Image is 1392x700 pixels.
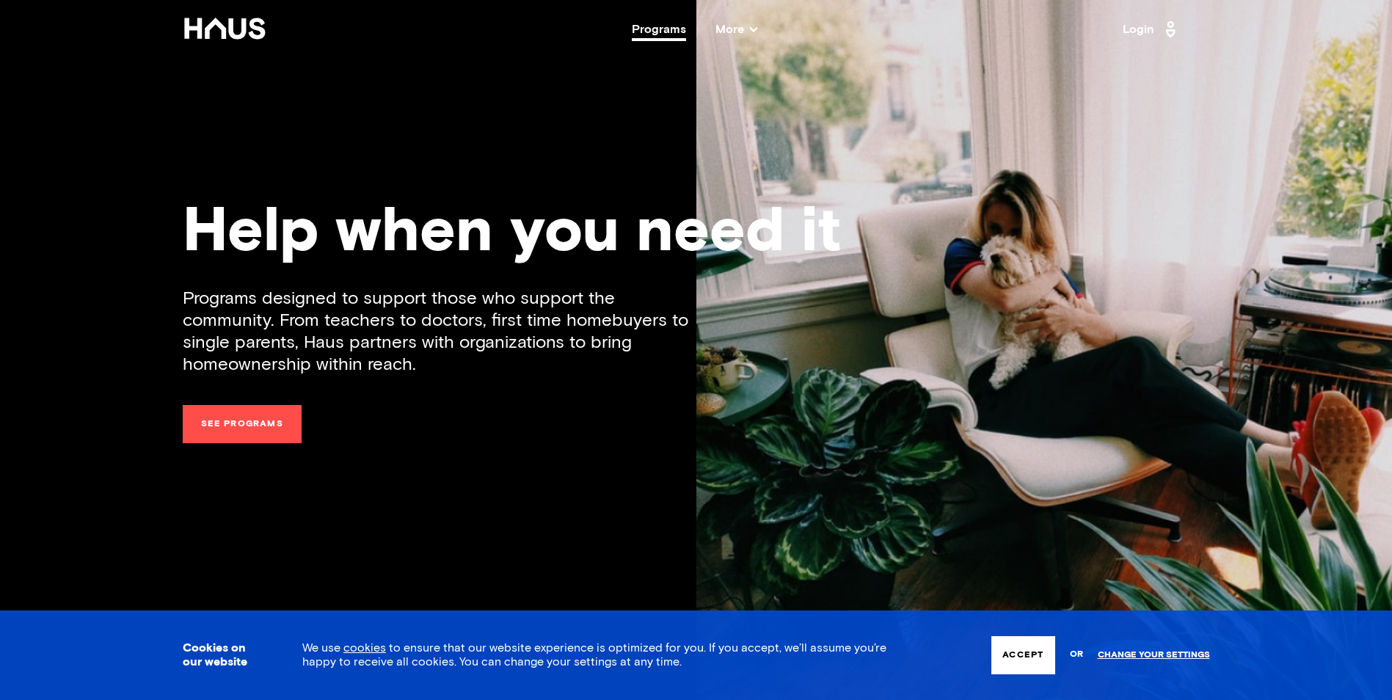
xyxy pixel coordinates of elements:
[715,23,757,35] span: More
[1098,650,1210,660] a: Change your settings
[1070,642,1083,668] span: or
[302,642,886,668] span: We use to ensure that our website experience is optimized for you. If you accept, we’ll assume yo...
[183,405,302,443] a: See programs
[183,641,266,669] h3: Cookies on our website
[183,202,1210,264] div: Help when you need it
[183,288,696,376] div: Programs designed to support those who support the community. From teachers to doctors, first tim...
[991,636,1054,674] button: Accept
[632,23,686,35] a: Programs
[1123,18,1180,41] a: Login
[343,642,386,654] a: cookies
